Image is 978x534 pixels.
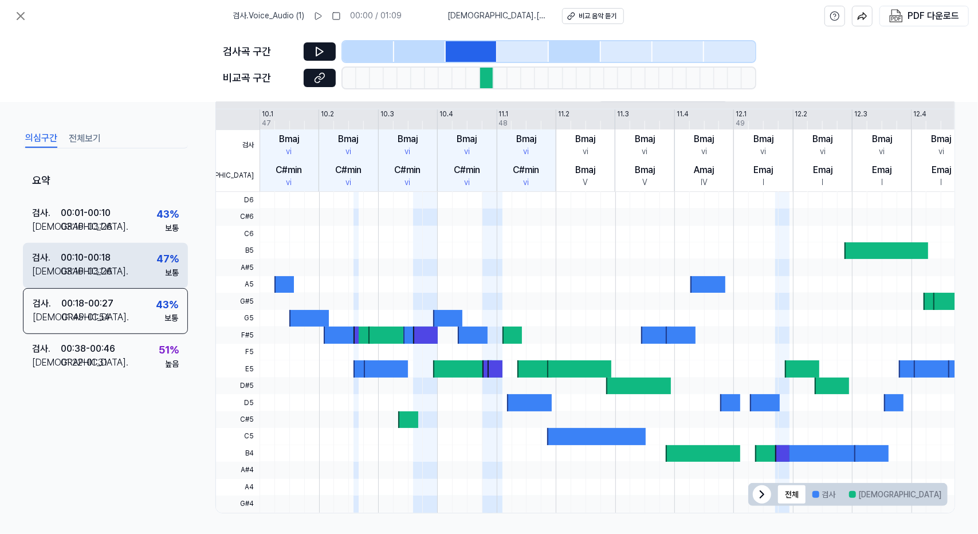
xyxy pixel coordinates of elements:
div: Bmaj [635,132,655,146]
div: vi [642,146,648,158]
span: F5 [216,344,260,360]
div: 12.2 [795,109,808,119]
span: C#6 [216,209,260,225]
div: Bmaj [457,132,477,146]
div: vi [701,146,707,158]
div: 검사 . [33,296,61,310]
div: vi [761,146,767,158]
button: help [824,6,845,26]
div: Bmaj [576,132,596,146]
div: Bmaj [398,132,418,146]
span: D6 [216,192,260,209]
div: 요약 [23,164,188,198]
span: G5 [216,310,260,327]
div: [DEMOGRAPHIC_DATA] . [32,220,61,234]
div: IV [701,177,708,189]
div: vi [524,177,529,189]
div: 03:16 - 03:26 [61,220,112,234]
span: A#4 [216,462,260,478]
div: Bmaj [516,132,536,146]
span: C#5 [216,411,260,428]
div: PDF 다운로드 [908,9,959,23]
span: D#5 [216,378,260,394]
button: 의심구간 [25,129,57,148]
a: 비교 음악 듣기 [562,8,624,24]
div: Bmaj [753,132,773,146]
div: I [881,177,883,189]
div: vi [583,146,588,158]
div: Bmaj [635,163,655,177]
span: G#4 [216,496,260,512]
div: [DEMOGRAPHIC_DATA] . [33,310,61,324]
div: 12.3 [854,109,867,119]
div: 00:18 - 00:27 [61,296,113,310]
div: 11.1 [499,109,509,119]
div: 10.2 [321,109,334,119]
div: 51 % [159,342,179,359]
div: 12.4 [913,109,926,119]
span: F#5 [216,327,260,343]
div: 높음 [165,358,179,370]
span: 검사 . Voice_Audio (1) [233,10,304,22]
span: G#5 [216,293,260,309]
div: C#min [454,163,480,177]
div: Bmaj [932,132,952,146]
span: [DEMOGRAPHIC_DATA] . [PERSON_NAME] (feat. Sne Ntuli) [447,10,548,22]
div: Bmaj [339,132,359,146]
div: vi [345,146,351,158]
div: Bmaj [576,163,596,177]
span: D5 [216,394,260,411]
button: PDF 다운로드 [887,6,961,26]
div: 검사곡 구간 [223,44,297,60]
div: C#min [276,163,303,177]
div: 43 % [156,296,178,313]
span: B4 [216,445,260,462]
div: I [941,177,942,189]
div: 보통 [164,313,178,324]
div: 11.2 [558,109,569,119]
div: 비교 음악 듣기 [579,11,616,21]
button: 검사 [806,485,842,504]
div: I [763,177,764,189]
div: 11.4 [677,109,689,119]
div: vi [345,177,351,189]
span: 검사 [216,130,260,161]
div: 10.3 [380,109,394,119]
div: vi [820,146,826,158]
div: 01:22 - 01:31 [61,356,107,370]
div: Bmaj [813,132,833,146]
span: E5 [216,360,260,377]
div: I [822,177,824,189]
div: Bmaj [694,132,714,146]
div: 검사 . [32,206,61,220]
div: V [583,177,588,189]
div: C#min [335,163,362,177]
div: Emaj [873,163,892,177]
div: Bmaj [872,132,892,146]
div: [DEMOGRAPHIC_DATA] . [32,356,61,370]
div: 00:01 - 00:10 [61,206,111,220]
div: Bmaj [279,132,299,146]
div: vi [879,146,885,158]
div: vi [524,146,529,158]
button: [DEMOGRAPHIC_DATA] [842,485,948,504]
span: C5 [216,428,260,445]
img: share [857,11,867,21]
span: A5 [216,276,260,293]
span: [DEMOGRAPHIC_DATA] [216,160,260,191]
div: 00:00 / 01:09 [350,10,402,22]
button: 전체보기 [69,129,101,148]
div: vi [286,177,292,189]
span: B5 [216,242,260,259]
div: 보통 [165,268,179,279]
div: 10.4 [439,109,453,119]
button: 전체 [778,485,806,504]
div: Emaj [932,163,951,177]
div: 49 [736,119,745,128]
div: 비교곡 구간 [223,70,297,87]
div: [DEMOGRAPHIC_DATA] . [32,265,61,278]
div: vi [464,146,470,158]
div: 12.1 [736,109,747,119]
img: PDF Download [889,9,903,23]
div: Emaj [754,163,773,177]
